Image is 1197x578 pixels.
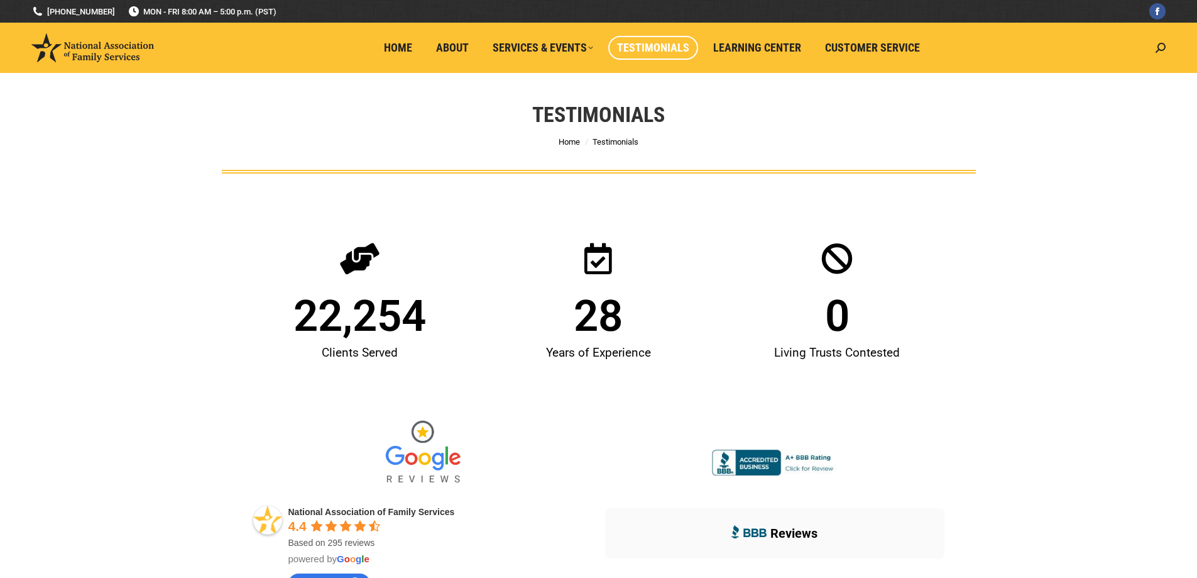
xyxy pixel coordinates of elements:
span: Learning Center [713,41,801,55]
span: Testimonials [617,41,689,55]
span: About [436,41,469,55]
div: powered by [288,553,593,565]
span: 4.4 [288,519,307,533]
a: Home [375,36,421,60]
span: e [364,553,369,564]
span: MON - FRI 8:00 AM – 5:00 p.m. (PST) [128,6,276,18]
a: About [427,36,478,60]
a: Home [559,137,580,147]
span: G [337,553,344,564]
a: Learning Center [704,36,810,60]
span: 0 [825,294,850,338]
span: 28 [574,294,623,338]
img: National Association of Family Services [31,33,154,62]
a: National Association of Family Services [288,507,455,517]
span: g [356,553,361,564]
div: Living Trusts Contested [724,338,950,368]
img: Accredited A+ with Better Business Bureau [712,450,838,476]
span: Customer Service [825,41,920,55]
span: o [344,553,350,564]
a: Customer Service [816,36,929,60]
span: Testimonials [593,137,638,147]
a: Testimonials [608,36,698,60]
img: Google Reviews [376,412,470,494]
span: o [350,553,356,564]
a: Facebook page opens in new window [1149,3,1166,19]
span: Home [384,41,412,55]
span: 22,254 [293,294,426,338]
div: reviews [770,525,817,542]
div: Based on 295 reviews [288,536,593,549]
h1: Testimonials [532,101,665,128]
div: Clients Served [247,338,473,368]
a: [PHONE_NUMBER] [31,6,115,18]
span: l [361,553,364,564]
span: Services & Events [493,41,593,55]
div: Years of Experience [485,338,711,368]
